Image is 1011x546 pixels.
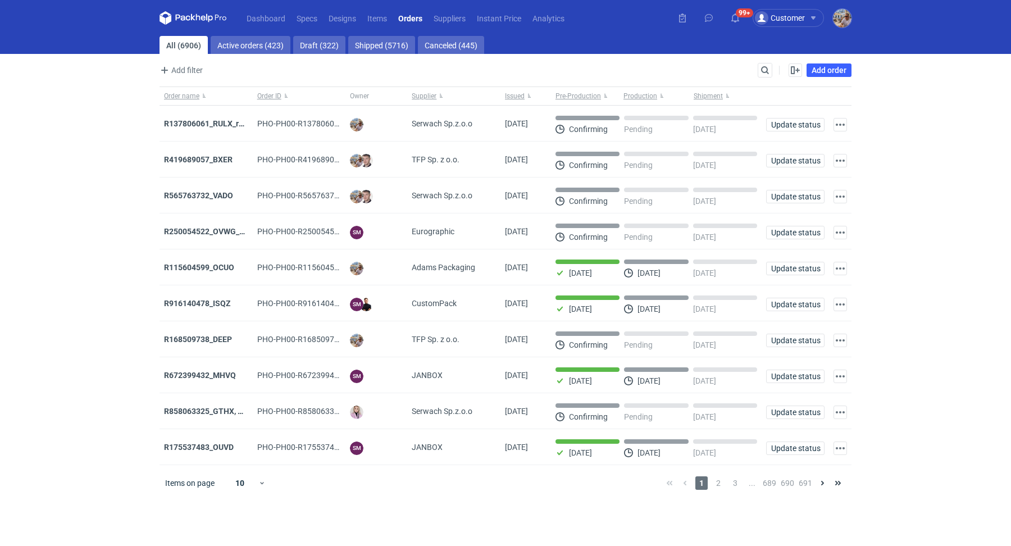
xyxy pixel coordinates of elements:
button: Actions [834,118,847,131]
a: R419689057_BXER [164,155,233,164]
a: Orders [393,11,428,25]
p: [DATE] [693,448,716,457]
figcaption: SM [350,298,363,311]
p: Confirming [569,125,608,134]
button: Update status [766,298,825,311]
p: [DATE] [693,412,716,421]
p: [DATE] [693,125,716,134]
a: R858063325_GTHX, NNPL, JAAG, JGXY, QTVD, WZHN, ITNR, EUMI [164,407,398,416]
p: [DATE] [693,197,716,206]
span: Update status [771,301,819,308]
p: Pending [624,233,653,242]
span: Update status [771,121,819,129]
span: Update status [771,408,819,416]
button: Order ID [253,87,346,105]
a: R175537483_OUVD [164,443,234,452]
div: Serwach Sp.z.o.o [407,106,500,142]
span: 689 [763,476,776,490]
span: Update status [771,229,819,236]
button: Order name [160,87,253,105]
span: PHO-PH00-R858063325_GTHX,-NNPL,-JAAG,-JGXY,-QTVD,-WZHN,-ITNR,-EUMI [257,407,533,416]
p: Pending [624,197,653,206]
img: Klaudia Wiśniewska [350,406,363,419]
p: [DATE] [693,233,716,242]
div: Serwach Sp.z.o.o [407,178,500,213]
svg: Packhelp Pro [160,11,227,25]
span: Order name [164,92,199,101]
button: Actions [834,442,847,455]
span: 27/08/2025 [505,371,528,380]
span: Update status [771,444,819,452]
div: Adams Packaging [407,249,500,285]
span: Owner [350,92,369,101]
span: Update status [771,193,819,201]
span: Pre-Production [555,92,601,101]
span: ... [746,476,758,490]
p: [DATE] [693,269,716,277]
span: Items on page [165,477,215,489]
span: Eurographic [412,226,454,237]
a: R115604599_OCUO [164,263,234,272]
img: Michał Palasek [350,118,363,131]
span: PHO-PH00-R137806061_RULX_REPRINT [257,119,402,128]
p: Confirming [569,233,608,242]
div: CustomPack [407,285,500,321]
a: All (6906) [160,36,208,54]
strong: R137806061_RULX_reprint [164,119,260,128]
button: Pre-Production [551,87,621,105]
p: Confirming [569,197,608,206]
a: R168509738_DEEP [164,335,232,344]
a: Items [362,11,393,25]
strong: R916140478_ISQZ [164,299,231,308]
button: Actions [834,298,847,311]
span: 690 [781,476,794,490]
button: Update status [766,370,825,383]
span: Update status [771,336,819,344]
button: Update status [766,262,825,275]
span: Update status [771,157,819,165]
p: [DATE] [693,376,716,385]
span: 1 [695,476,708,490]
span: Shipment [694,92,723,101]
button: Update status [766,190,825,203]
span: 29/08/2025 [505,191,528,200]
p: [DATE] [637,448,661,457]
a: Analytics [527,11,570,25]
button: Update status [766,442,825,455]
a: Active orders (423) [211,36,290,54]
span: TFP Sp. z o.o. [412,154,459,165]
a: R250054522_OVWG_YVQE_WZOT_SLIO [164,227,306,236]
img: Maciej Sikora [359,154,373,167]
span: JANBOX [412,442,443,453]
p: [DATE] [569,269,592,277]
p: Pending [624,161,653,170]
img: Michał Palasek [833,9,851,28]
span: 29/08/2025 [505,155,528,164]
button: Customer [753,9,833,27]
span: CustomPack [412,298,457,309]
p: [DATE] [569,376,592,385]
a: Specs [291,11,323,25]
p: [DATE] [569,448,592,457]
span: Update status [771,265,819,272]
button: Update status [766,118,825,131]
a: Suppliers [428,11,471,25]
img: Michał Palasek [350,262,363,275]
a: R672399432_MHVQ [164,371,236,380]
p: Confirming [569,412,608,421]
span: JANBOX [412,370,443,381]
div: TFP Sp. z o.o. [407,142,500,178]
span: 28/08/2025 [505,263,528,272]
div: Customer [755,11,805,25]
p: [DATE] [693,161,716,170]
span: Serwach Sp.z.o.o [412,190,472,201]
button: Update status [766,406,825,419]
button: Add filter [157,63,203,77]
p: [DATE] [637,376,661,385]
button: Production [621,87,691,105]
input: Search [758,63,794,77]
span: PHO-PH00-R565763732_VADO [257,191,367,200]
